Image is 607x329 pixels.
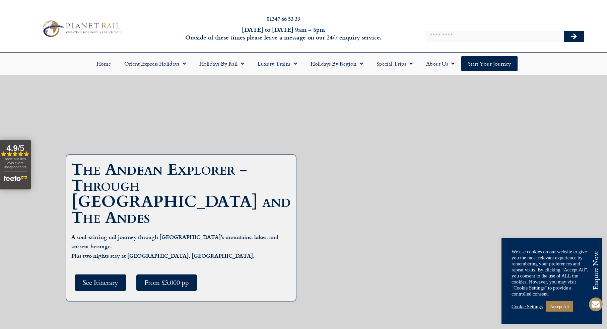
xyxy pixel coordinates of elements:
[251,56,304,71] a: Luxury Trains
[461,56,518,71] a: Start your Journey
[512,249,592,297] div: We use cookies on our website to give you the most relevant experience by remembering your prefer...
[370,56,419,71] a: Special Trips
[546,301,573,312] a: Accept All
[3,56,604,71] nav: Menu
[564,31,584,42] button: Search
[144,278,189,287] span: From £3,000 pp
[267,15,300,22] a: 01347 66 53 33
[118,56,193,71] a: Orient Express Holidays
[83,278,118,287] span: See Itinerary
[90,56,118,71] a: Home
[71,233,278,259] strong: A soul-stirring rail journey through [GEOGRAPHIC_DATA]’s mountains, lakes, and ancient heritage. ...
[163,26,403,42] h6: [DATE] to [DATE] 9am – 5pm Outside of these times please leave a message on our 24/7 enquiry serv...
[39,18,123,39] img: Planet Rail Train Holidays Logo
[304,56,370,71] a: Holidays by Region
[75,274,126,291] a: See Itinerary
[71,162,294,226] h1: The Andean Explorer - Through [GEOGRAPHIC_DATA] and The Andes
[136,274,197,291] a: From £3,000 pp
[419,56,461,71] a: About Us
[512,304,543,310] a: Cookie Settings
[193,56,251,71] a: Holidays by Rail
